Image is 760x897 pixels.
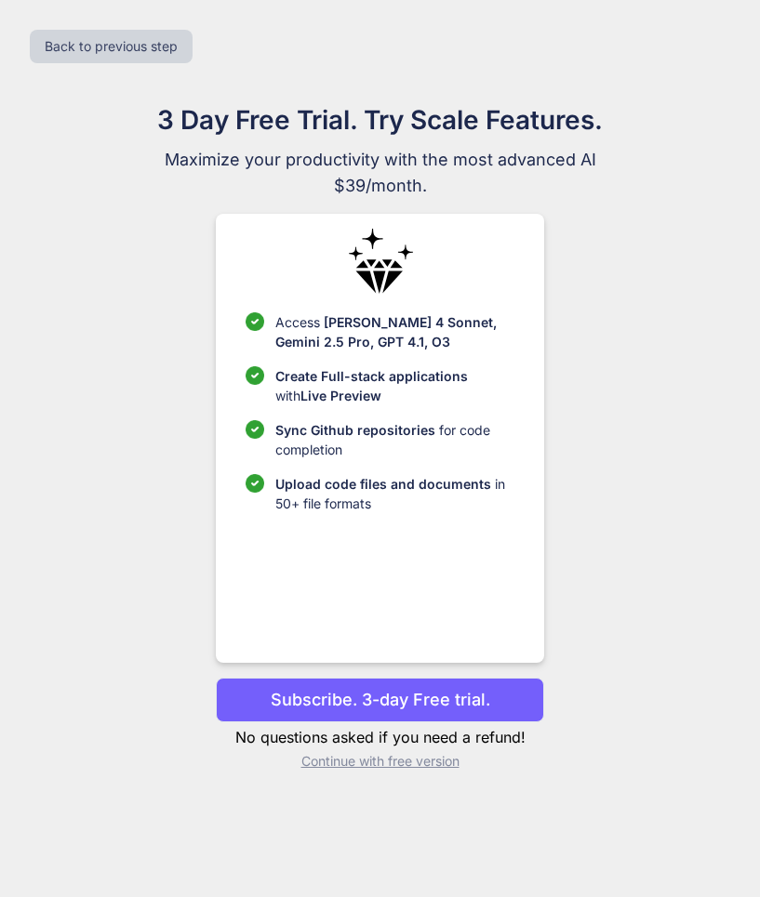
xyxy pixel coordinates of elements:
[275,476,491,492] span: Upload code files and documents
[275,314,497,350] span: [PERSON_NAME] 4 Sonnet, Gemini 2.5 Pro, GPT 4.1, O3
[68,100,693,139] h1: 3 Day Free Trial. Try Scale Features.
[275,312,514,351] p: Access
[216,726,544,748] p: No questions asked if you need a refund!
[271,687,490,712] p: Subscribe. 3-day Free trial.
[246,312,264,331] img: checklist
[275,420,514,459] p: for code completion
[68,173,693,199] span: $39/month.
[216,678,544,722] button: Subscribe. 3-day Free trial.
[30,30,193,63] button: Back to previous step
[275,366,514,405] p: with
[275,368,468,384] span: Create Full-stack applications
[300,388,381,403] span: Live Preview
[246,474,264,493] img: checklist
[246,420,264,439] img: checklist
[216,752,544,771] p: Continue with free version
[68,147,693,173] span: Maximize your productivity with the most advanced AI
[246,366,264,385] img: checklist
[275,474,514,513] p: in 50+ file formats
[275,422,435,438] span: Sync Github repositories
